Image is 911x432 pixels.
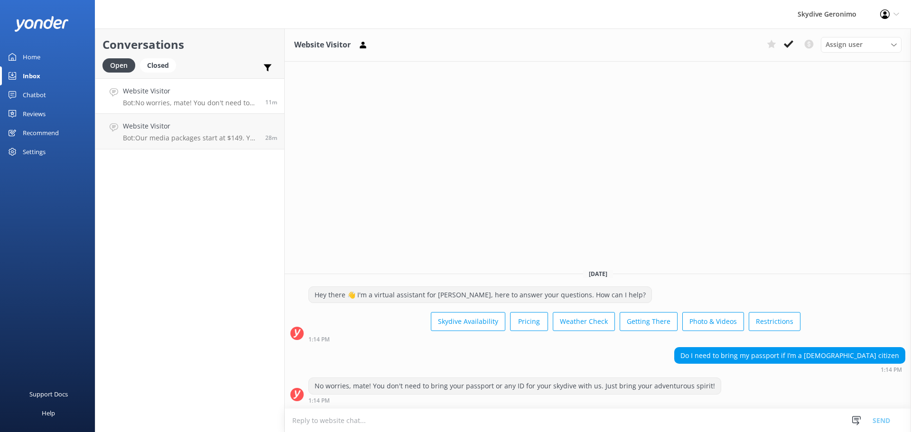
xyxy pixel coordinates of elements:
[308,398,330,404] strong: 1:14 PM
[95,114,284,149] a: Website VisitorBot:Our media packages start at $149. You can add a photo and video package during...
[309,378,721,394] div: No worries, mate! You don't need to bring your passport or any ID for your skydive with us. Just ...
[308,397,721,404] div: Oct 13 2025 01:14pm (UTC +08:00) Australia/Perth
[23,123,59,142] div: Recommend
[123,121,258,131] h4: Website Visitor
[140,58,176,73] div: Closed
[431,312,505,331] button: Skydive Availability
[309,287,651,303] div: Hey there 👋 I'm a virtual assistant for [PERSON_NAME], here to answer your questions. How can I h...
[674,366,905,373] div: Oct 13 2025 01:14pm (UTC +08:00) Australia/Perth
[23,142,46,161] div: Settings
[140,60,181,70] a: Closed
[23,47,40,66] div: Home
[123,86,258,96] h4: Website Visitor
[23,104,46,123] div: Reviews
[675,348,905,364] div: Do I need to bring my passport if I’m a [DEMOGRAPHIC_DATA] citizen
[102,60,140,70] a: Open
[102,36,277,54] h2: Conversations
[265,98,277,106] span: Oct 13 2025 01:14pm (UTC +08:00) Australia/Perth
[23,66,40,85] div: Inbox
[620,312,678,331] button: Getting There
[294,39,351,51] h3: Website Visitor
[123,134,258,142] p: Bot: Our media packages start at $149. You can add a photo and video package during the online bo...
[510,312,548,331] button: Pricing
[29,385,68,404] div: Support Docs
[14,16,69,32] img: yonder-white-logo.png
[583,270,613,278] span: [DATE]
[821,37,902,52] div: Assign User
[308,337,330,342] strong: 1:14 PM
[682,312,744,331] button: Photo & Videos
[95,78,284,114] a: Website VisitorBot:No worries, mate! You don't need to bring your passport or any ID for your sky...
[749,312,800,331] button: Restrictions
[102,58,135,73] div: Open
[826,39,863,50] span: Assign user
[881,367,902,373] strong: 1:14 PM
[265,134,277,142] span: Oct 13 2025 12:58pm (UTC +08:00) Australia/Perth
[42,404,55,423] div: Help
[23,85,46,104] div: Chatbot
[123,99,258,107] p: Bot: No worries, mate! You don't need to bring your passport or any ID for your skydive with us. ...
[308,336,800,342] div: Oct 13 2025 01:14pm (UTC +08:00) Australia/Perth
[553,312,615,331] button: Weather Check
